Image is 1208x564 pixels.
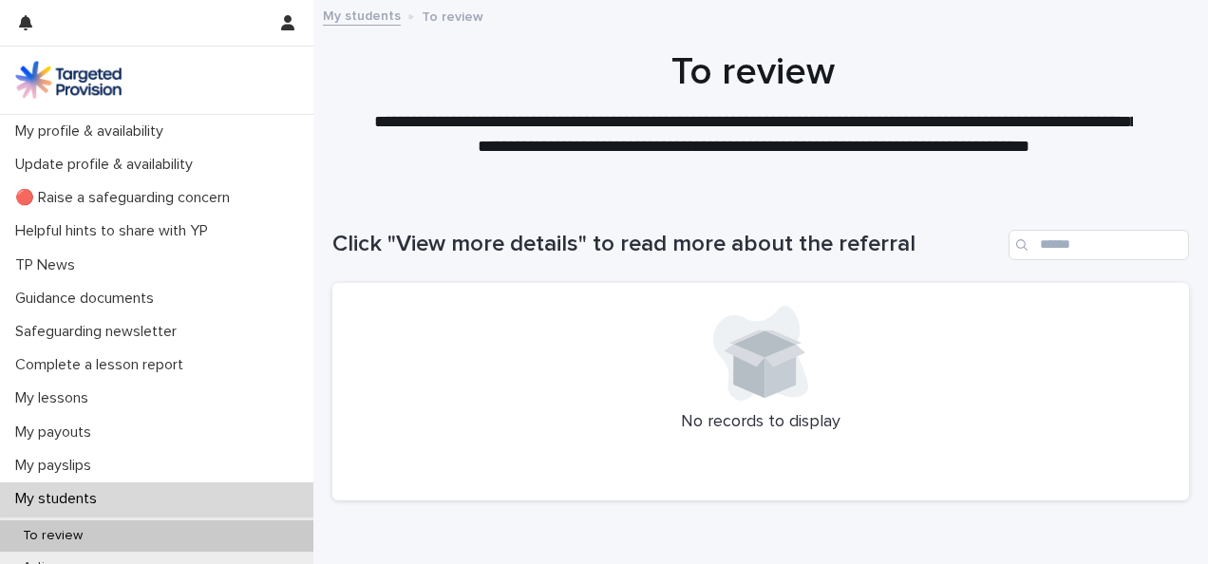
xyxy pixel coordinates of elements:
[8,222,223,240] p: Helpful hints to share with YP
[15,61,122,99] img: M5nRWzHhSzIhMunXDL62
[323,4,401,26] a: My students
[8,528,98,544] p: To review
[8,423,106,442] p: My payouts
[8,490,112,508] p: My students
[332,231,1001,258] h1: Click "View more details" to read more about the referral
[8,323,192,341] p: Safeguarding newsletter
[1009,230,1189,260] input: Search
[8,122,179,141] p: My profile & availability
[8,256,90,274] p: TP News
[8,389,104,407] p: My lessons
[8,189,245,207] p: 🔴 Raise a safeguarding concern
[8,290,169,308] p: Guidance documents
[8,356,198,374] p: Complete a lesson report
[8,457,106,475] p: My payslips
[355,412,1166,433] p: No records to display
[422,5,483,26] p: To review
[332,49,1175,95] h1: To review
[8,156,208,174] p: Update profile & availability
